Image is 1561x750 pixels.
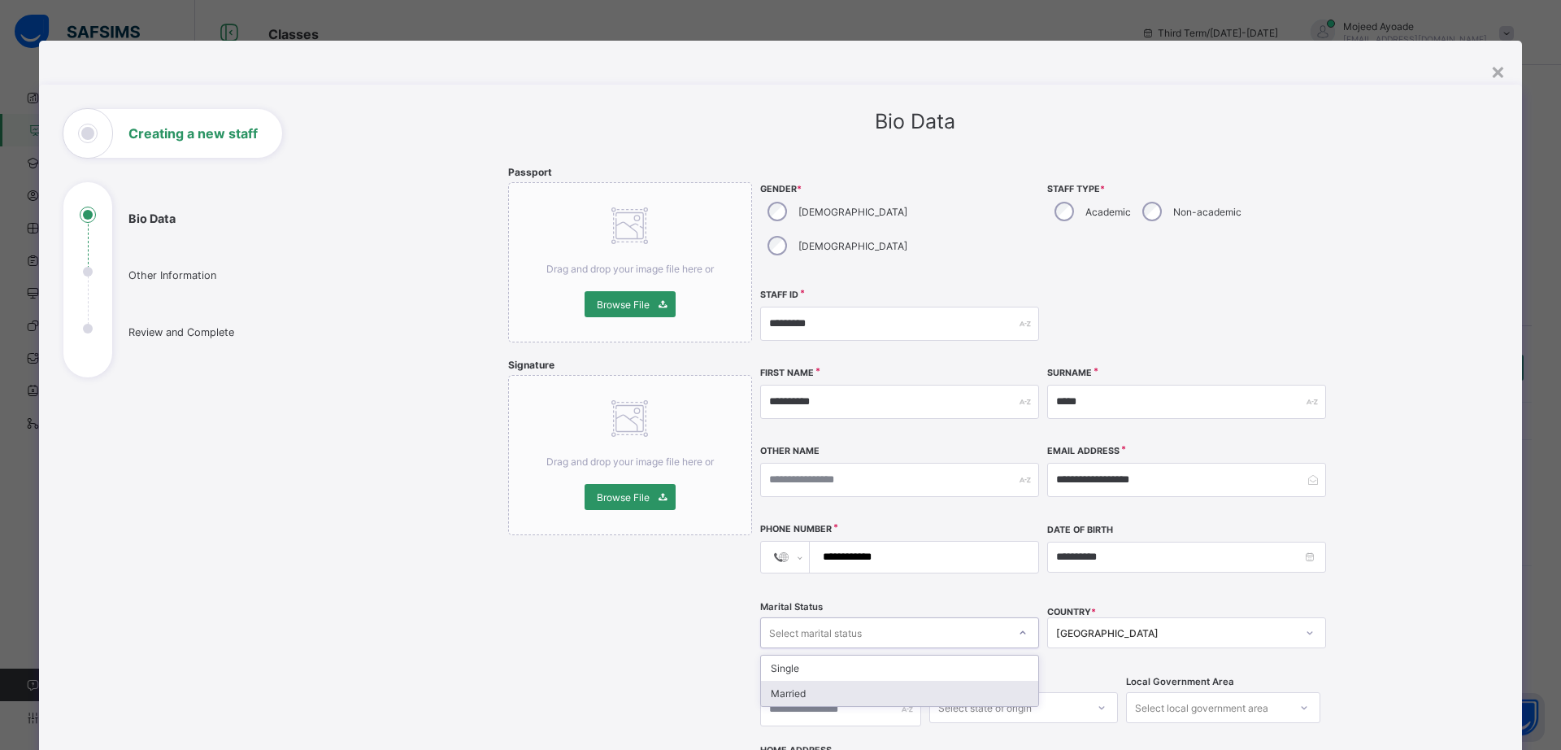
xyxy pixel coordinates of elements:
div: Drag and drop your image file here orBrowse File [508,182,752,342]
label: [DEMOGRAPHIC_DATA] [798,206,907,218]
div: Select state of origin [938,692,1032,723]
label: Surname [1047,368,1092,378]
span: Local Government Area [1126,676,1234,687]
div: Married [761,681,1038,706]
span: Passport [508,166,552,178]
div: Select local government area [1135,692,1268,723]
div: Single [761,656,1038,681]
span: Gender [760,184,1039,194]
span: Drag and drop your image file here or [546,263,714,275]
label: [DEMOGRAPHIC_DATA] [798,240,907,252]
label: Academic [1085,206,1131,218]
label: Staff ID [760,290,798,300]
span: Signature [508,359,554,371]
span: Browse File [597,491,650,504]
label: Other Name [760,446,820,456]
label: Non-academic [1173,206,1241,218]
div: Select marital status [769,617,862,648]
div: × [1490,57,1506,85]
label: First Name [760,368,814,378]
span: Staff Type [1047,184,1326,194]
h1: Creating a new staff [128,127,258,140]
label: Phone Number [760,524,832,534]
label: Date of Birth [1047,525,1113,535]
span: Bio Data [875,109,955,133]
label: Email Address [1047,446,1120,456]
span: Drag and drop your image file here or [546,456,714,468]
span: Marital Status [760,601,823,613]
span: Browse File [597,299,650,311]
div: Drag and drop your image file here orBrowse File [508,375,752,535]
div: [GEOGRAPHIC_DATA] [1056,627,1296,639]
span: COUNTRY [1047,607,1096,617]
